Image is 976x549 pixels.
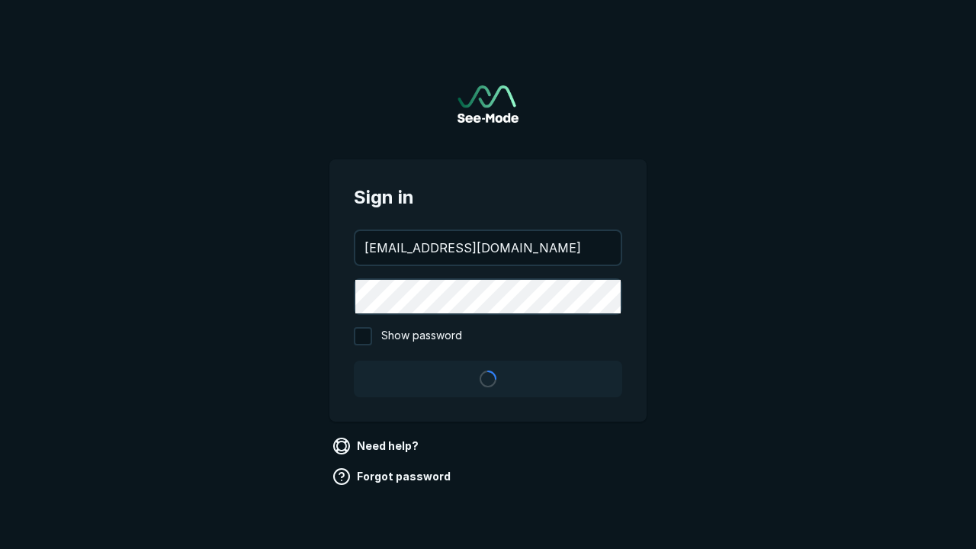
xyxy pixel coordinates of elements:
span: Show password [381,327,462,345]
img: See-Mode Logo [457,85,518,123]
a: Go to sign in [457,85,518,123]
input: your@email.com [355,231,621,265]
a: Need help? [329,434,425,458]
a: Forgot password [329,464,457,489]
span: Sign in [354,184,622,211]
